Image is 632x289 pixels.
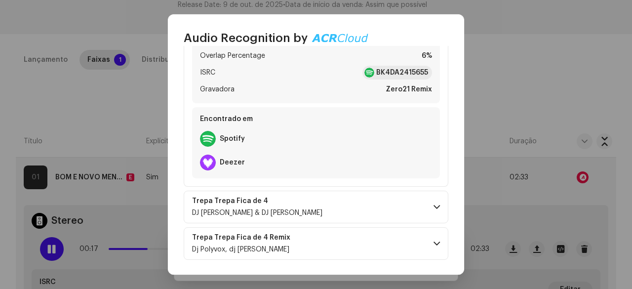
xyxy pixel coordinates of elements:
span: Trepa Trepa Fica de 4 [192,197,322,205]
strong: Deezer [220,159,245,166]
span: Overlap Percentage [200,50,265,62]
p-accordion-header: Trepa Trepa Fica de 4 RemixDj Polyvox, dj [PERSON_NAME] [184,227,448,260]
span: Audio Recognition by [184,30,308,46]
p-accordion-header: Trepa Trepa Fica de 4DJ [PERSON_NAME] & DJ [PERSON_NAME] [184,191,448,223]
span: Dj Polyvox, dj lula [192,246,289,253]
strong: 6% [422,50,432,62]
strong: Trepa Trepa Fica de 4 [192,197,268,205]
span: Gravadora [200,83,235,95]
span: DJ Polyvox & DJ Lula [192,209,322,216]
span: ISRC [200,67,215,79]
span: Trepa Trepa Fica de 4 Remix [192,234,302,242]
div: Encontrado em [196,111,436,127]
strong: Trepa Trepa Fica de 4 Remix [192,234,290,242]
strong: Spotify [220,135,245,143]
strong: Zero21 Remix [386,83,432,95]
strong: BK4DA2415655 [376,68,428,78]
